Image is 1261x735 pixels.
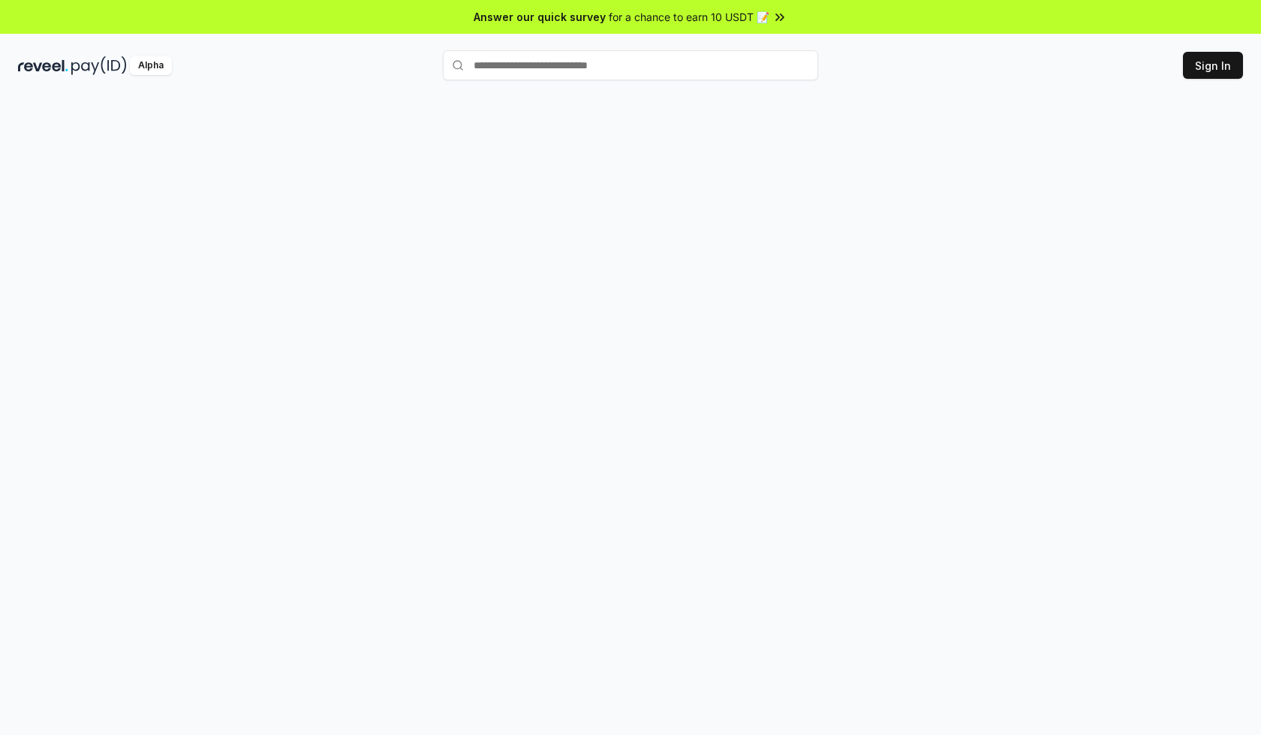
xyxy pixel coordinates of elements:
[474,9,606,25] span: Answer our quick survey
[130,56,172,75] div: Alpha
[1183,52,1243,79] button: Sign In
[71,56,127,75] img: pay_id
[609,9,769,25] span: for a chance to earn 10 USDT 📝
[18,56,68,75] img: reveel_dark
